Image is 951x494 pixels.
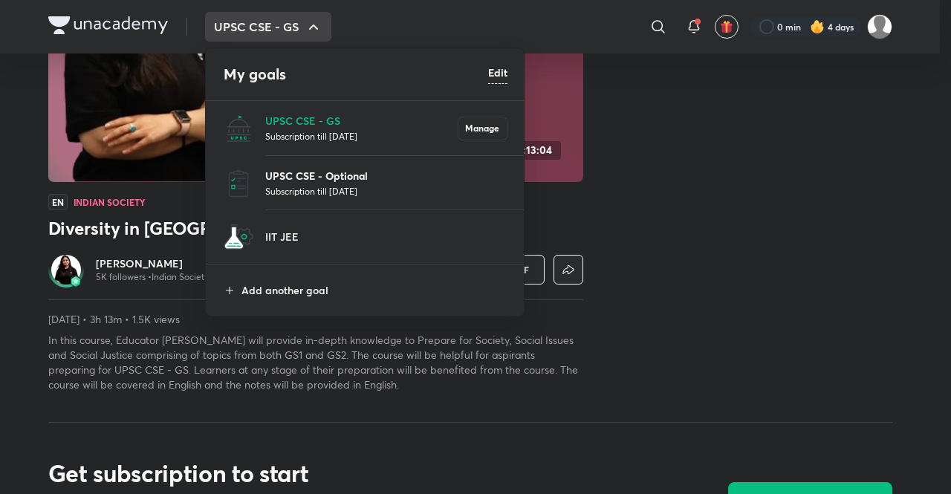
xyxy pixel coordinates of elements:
p: UPSC CSE - Optional [265,168,507,183]
p: Subscription till [DATE] [265,129,458,143]
p: IIT JEE [265,229,507,244]
h4: My goals [224,63,488,85]
p: UPSC CSE - GS [265,113,458,129]
img: UPSC CSE - Optional [224,169,253,198]
img: IIT JEE [224,222,253,252]
button: Manage [458,117,507,140]
p: Add another goal [241,282,507,298]
img: UPSC CSE - GS [224,114,253,143]
h6: Edit [488,65,507,80]
p: Subscription till [DATE] [265,183,507,198]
